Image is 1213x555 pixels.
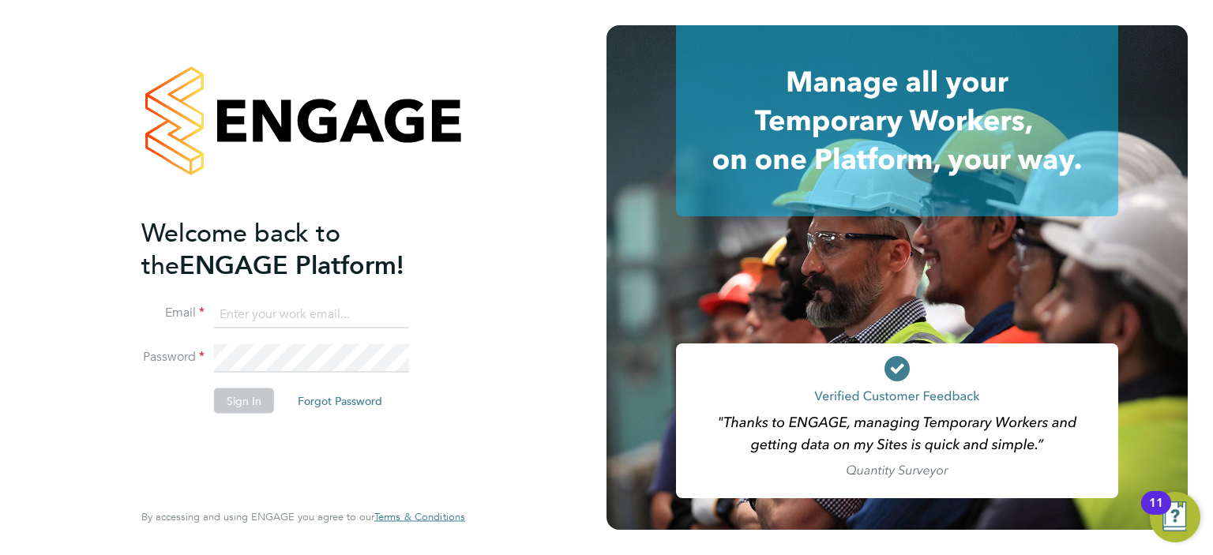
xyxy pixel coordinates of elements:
[214,300,409,328] input: Enter your work email...
[141,217,340,280] span: Welcome back to the
[374,511,465,523] a: Terms & Conditions
[141,305,205,321] label: Email
[141,349,205,366] label: Password
[285,388,395,413] button: Forgot Password
[141,510,465,523] span: By accessing and using ENGAGE you agree to our
[374,510,465,523] span: Terms & Conditions
[141,216,449,281] h2: ENGAGE Platform!
[1150,492,1200,542] button: Open Resource Center, 11 new notifications
[214,388,274,413] button: Sign In
[1149,503,1163,523] div: 11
